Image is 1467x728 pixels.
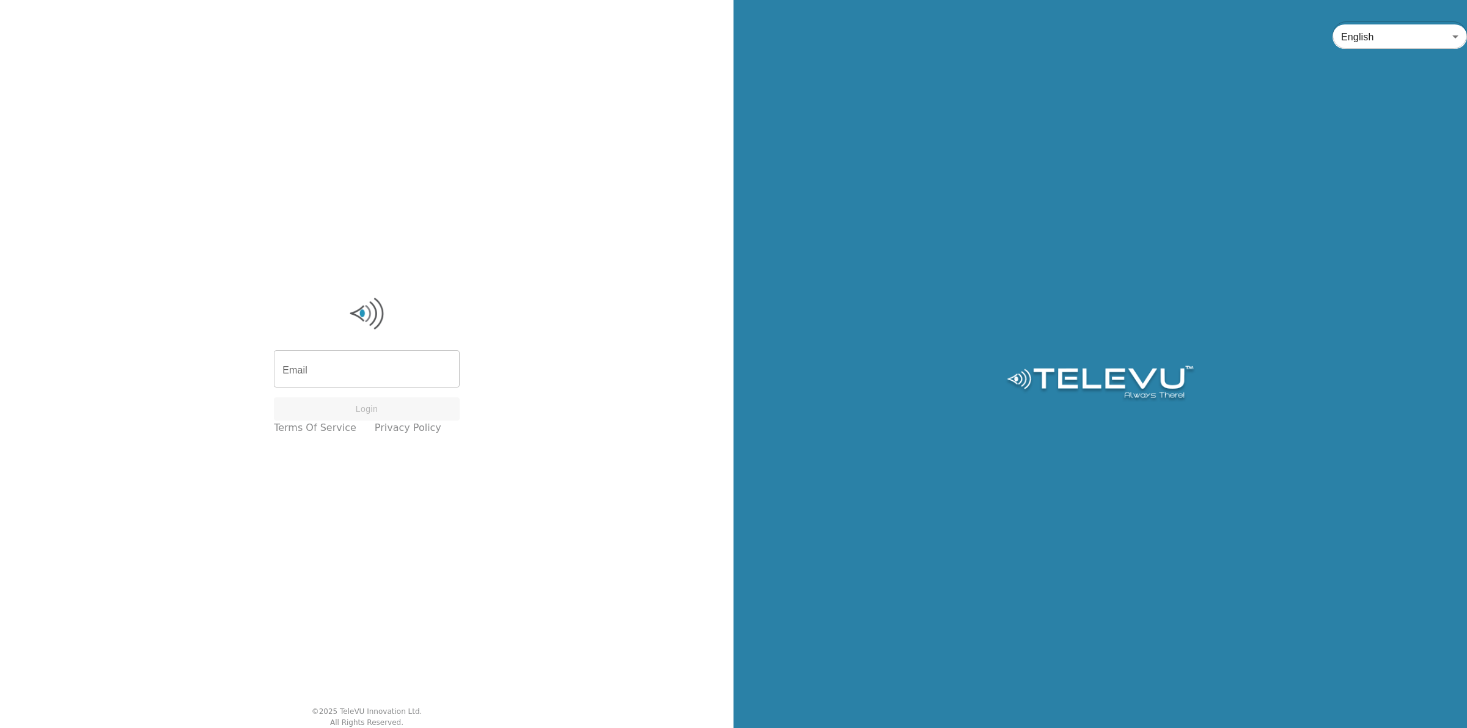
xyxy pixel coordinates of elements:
div: All Rights Reserved. [330,717,403,728]
img: Logo [1005,366,1195,402]
div: © 2025 TeleVU Innovation Ltd. [312,706,422,717]
img: Logo [274,295,460,332]
div: English [1333,20,1467,54]
a: Privacy Policy [375,421,441,435]
a: Terms of Service [274,421,356,435]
